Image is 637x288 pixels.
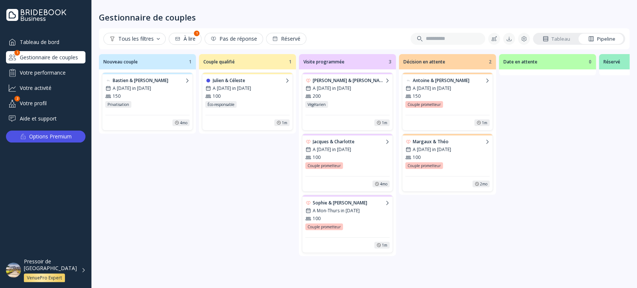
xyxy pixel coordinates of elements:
div: Julien & CélesteA [DATE] in [DATE]100Éco-responsable1m [202,72,293,131]
div: Pipeline [588,35,615,43]
div: Gestionnaire de couples [99,12,196,22]
div: Votre profil [6,97,85,109]
div: Bastien & [PERSON_NAME] [113,77,184,84]
div: A [DATE] in [DATE] [305,146,390,153]
div: A Mon-Thurs in [DATE] [305,207,390,214]
span: Végétarien [307,101,326,107]
span: Couple prometteur [307,163,341,169]
div: Antoine & [PERSON_NAME] [413,77,484,84]
div: 100 [405,154,490,160]
div: 1m [482,120,487,126]
div: A [DATE] in [DATE] [205,85,290,91]
div: 0 [589,59,591,65]
div: 100 [305,215,390,222]
div: Pressoir de [GEOGRAPHIC_DATA] [24,258,77,272]
div: 1m [382,242,387,248]
div: Pas de réponse [210,36,257,42]
div: 1m [282,120,287,126]
span: Privatisation [107,101,129,107]
div: Tableau [543,35,570,43]
button: À lire [169,33,202,45]
div: Réservé [272,36,300,42]
span: Couple prometteur [307,224,341,230]
div: À lire [175,36,196,42]
div: A [DATE] in [DATE] [405,85,490,91]
span: Couple prometteur [408,101,441,107]
div: 1 [289,59,291,65]
div: Nouveau couple [103,59,187,65]
div: Jacques & CharlotteA [DATE] in [DATE]100Couple prometteur4mo [302,134,393,192]
div: 2 [489,59,491,65]
div: 100 [305,154,390,160]
div: 200 [305,93,390,99]
div: Options Premium [29,131,72,142]
div: 100 [205,93,290,99]
div: 2mo [480,181,487,187]
span: Éco-responsable [207,101,234,107]
div: 1 [189,59,191,65]
a: Aide et support [6,112,85,125]
div: Sophie & [PERSON_NAME]A Mon-Thurs in [DATE]100Couple prometteur1m [302,195,393,253]
div: 1m [382,120,387,126]
div: A [DATE] in [DATE] [105,85,190,91]
a: Tableau de bord [6,36,85,48]
div: Jacques & Charlotte [313,138,384,145]
div: 150 [105,93,190,99]
div: A [DATE] in [DATE] [305,85,390,91]
div: Gestionnaire de couples [6,51,85,63]
div: VenuePro Expert [27,275,62,281]
div: A [DATE] in [DATE] [405,146,490,153]
div: 4mo [380,181,387,187]
a: Votre performance [6,66,85,79]
div: 1 [15,50,20,56]
span: Couple qualifié [203,59,287,65]
div: Julien & Céleste [213,77,284,84]
span: Couple prometteur [408,163,441,169]
span: Décision en attente [403,59,487,65]
div: Tous les filtres [109,36,160,42]
div: 4mo [180,120,187,126]
button: Pas de réponse [204,33,263,45]
a: Gestionnaire de couples1 [6,51,85,63]
div: Antoine & [PERSON_NAME]A [DATE] in [DATE]150Couple prometteur1m [402,72,493,131]
span: Date en attente [503,59,587,65]
span: Visite programmée [303,59,387,65]
div: 1 [194,31,200,36]
button: Réservé [266,33,306,45]
div: Margaux & Théo [413,138,484,145]
a: Votre activité [6,82,85,94]
div: Bastien & [PERSON_NAME]A [DATE] in [DATE]150Privatisation4mo [102,72,193,131]
button: Tous les filtres [103,33,166,45]
div: [PERSON_NAME] & [PERSON_NAME]A [DATE] in [DATE]200Végétarien1m [302,72,393,131]
img: dpr=2,fit=cover,g=face,w=48,h=48 [6,263,21,278]
div: 150 [405,93,490,99]
a: Votre profil2 [6,97,85,109]
div: [PERSON_NAME] & [PERSON_NAME] [313,77,384,84]
button: Options Premium [6,131,85,143]
div: 2 [15,96,20,101]
div: Margaux & ThéoA [DATE] in [DATE]100Couple prometteur2mo [402,134,493,192]
div: 3 [389,59,391,65]
div: Sophie & [PERSON_NAME] [313,200,384,206]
